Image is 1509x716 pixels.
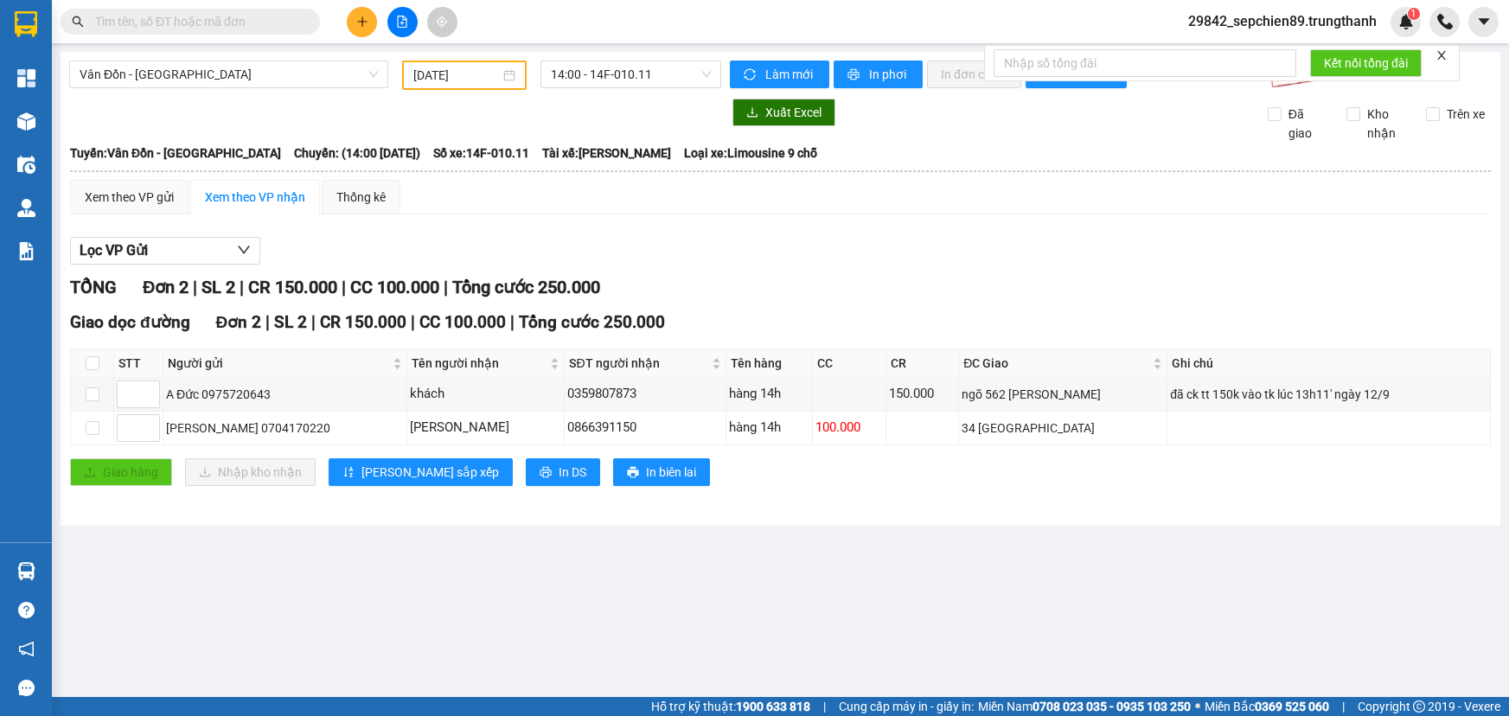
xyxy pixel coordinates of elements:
span: Vân Đồn - Hà Nội [80,61,378,87]
div: hàng 14h [729,384,809,405]
img: warehouse-icon [17,156,35,174]
button: caret-down [1468,7,1499,37]
span: | [411,312,415,332]
span: CR 150.000 [320,312,406,332]
span: SL 2 [274,312,307,332]
img: dashboard-icon [17,69,35,87]
span: notification [18,641,35,657]
span: Kết nối tổng đài [1324,54,1408,73]
button: downloadNhập kho nhận [185,458,316,486]
span: SL 2 [201,277,235,297]
span: | [444,277,448,297]
span: ĐC Giao [963,354,1149,373]
span: In DS [559,463,586,482]
th: CR [886,349,960,378]
span: sync [744,68,758,82]
span: Tổng cước 250.000 [519,312,665,332]
span: Xuất Excel [765,103,822,122]
span: question-circle [18,602,35,618]
span: Trên xe [1440,105,1492,124]
span: CC 100.000 [419,312,506,332]
span: [PERSON_NAME] sắp xếp [361,463,499,482]
span: Chuyến: (14:00 [DATE]) [294,144,420,163]
span: Đơn 2 [216,312,262,332]
div: khách [410,384,561,405]
span: down [237,243,251,257]
span: file-add [396,16,408,28]
div: hàng 14h [729,418,809,438]
div: Thống kê [336,188,386,207]
span: | [265,312,270,332]
span: Miền Bắc [1205,697,1329,716]
div: 150.000 [889,384,956,405]
span: Lọc VP Gửi [80,240,148,261]
div: [PERSON_NAME] [410,418,561,438]
span: SĐT người nhận [569,354,708,373]
span: Miền Nam [978,697,1191,716]
span: Loại xe: Limousine 9 chỗ [684,144,817,163]
span: Số xe: 14F-010.11 [433,144,529,163]
span: TỔNG [70,277,117,297]
span: Cung cấp máy in - giấy in: [839,697,974,716]
span: message [18,680,35,696]
input: 12/09/2025 [413,66,500,85]
button: uploadGiao hàng [70,458,172,486]
sup: 1 [1408,8,1420,20]
span: In phơi [869,65,909,84]
button: printerIn phơi [834,61,923,88]
img: warehouse-icon [17,199,35,217]
button: Kết nối tổng đài [1310,49,1422,77]
span: | [193,277,197,297]
span: Làm mới [765,65,815,84]
th: STT [114,349,163,378]
button: downloadXuất Excel [732,99,835,126]
img: warehouse-icon [17,562,35,580]
button: printerIn DS [526,458,600,486]
div: 34 [GEOGRAPHIC_DATA] [962,419,1164,438]
div: [PERSON_NAME] 0704170220 [166,419,404,438]
img: icon-new-feature [1398,14,1414,29]
th: Tên hàng [726,349,813,378]
div: Xem theo VP gửi [85,188,174,207]
button: aim [427,7,457,37]
div: 100.000 [815,418,883,438]
button: file-add [387,7,418,37]
span: CC 100.000 [350,277,439,297]
button: sort-ascending[PERSON_NAME] sắp xếp [329,458,513,486]
span: In biên lai [646,463,696,482]
td: Nguyễn Xuân Liên [407,412,565,445]
span: | [311,312,316,332]
span: close [1435,49,1448,61]
img: phone-icon [1437,14,1453,29]
span: Người gửi [168,354,389,373]
span: 29842_sepchien89.trungthanh [1174,10,1391,32]
td: 0359807873 [565,378,726,412]
div: Xem theo VP nhận [205,188,305,207]
img: logo-vxr [15,11,37,37]
span: ⚪️ [1195,703,1200,710]
span: 1 [1410,8,1416,20]
strong: 1900 633 818 [736,700,810,713]
span: Đã giao [1282,105,1333,143]
span: | [823,697,826,716]
th: CC [813,349,886,378]
span: CR 150.000 [248,277,337,297]
span: download [746,106,758,120]
span: 14:00 - 14F-010.11 [551,61,711,87]
span: Hỗ trợ kỹ thuật: [651,697,810,716]
button: Lọc VP Gửi [70,237,260,265]
span: search [72,16,84,28]
span: printer [540,466,552,480]
button: In đơn chọn [927,61,1021,88]
th: Ghi chú [1167,349,1491,378]
span: | [1342,697,1345,716]
div: A Đức 0975720643 [166,385,404,404]
td: khách [407,378,565,412]
input: Nhập số tổng đài [994,49,1296,77]
span: | [342,277,346,297]
b: Tuyến: Vân Đồn - [GEOGRAPHIC_DATA] [70,146,281,160]
span: printer [847,68,862,82]
strong: 0708 023 035 - 0935 103 250 [1033,700,1191,713]
strong: 0369 525 060 [1255,700,1329,713]
img: solution-icon [17,242,35,260]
